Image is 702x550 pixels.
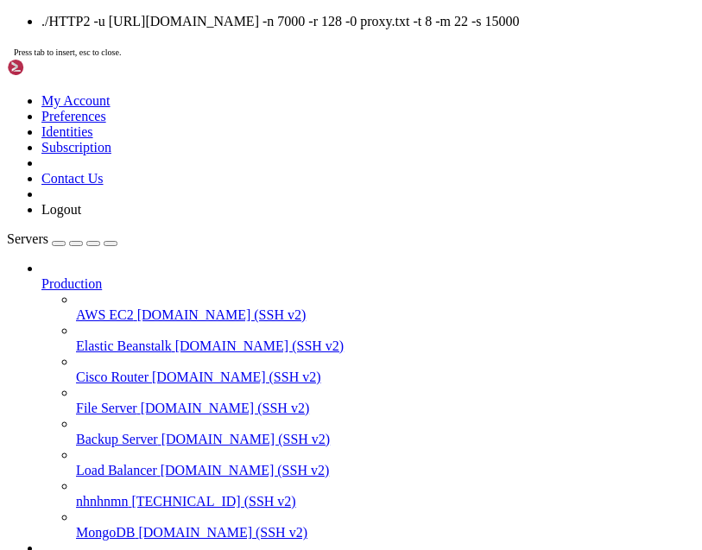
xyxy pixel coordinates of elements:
a: MongoDB [DOMAIN_NAME] (SSH v2) [76,525,695,541]
li: Elastic Beanstalk [DOMAIN_NAME] (SSH v2) [76,323,695,354]
li: File Server [DOMAIN_NAME] (SSH v2) [76,385,695,416]
x-row: * Strictly confined Kubernetes makes edge and IoT secure. Learn how MicroK8s [7,56,692,68]
a: Servers [7,231,117,246]
span: Load Balancer [76,463,157,477]
span: File Server [76,401,137,415]
x-row: Swap usage: 0% IPv6 address for ens3: [TECHNICAL_ID] [7,32,692,44]
a: Cisco Router [DOMAIN_NAME] (SSH v2) [76,370,695,385]
x-row: root@vm356638:~# ./HTTP2 -u [URL][DOMAIN_NAME] -n 7000 -r 128 -0 proxy.txt -t 8 -m 22 -s 15000 [7,241,692,253]
span: [TECHNICAL_ID] (SSH v2) [131,494,295,509]
span: AWS EC2 [76,307,134,322]
img: Shellngn [7,59,106,76]
x-row: root@vm356638:~# ulimit -n 100000 [7,229,692,241]
a: Production [41,276,695,292]
a: Preferences [41,109,106,123]
a: Load Balancer [DOMAIN_NAME] (SSH v2) [76,463,695,478]
li: Cisco Router [DOMAIN_NAME] (SSH v2) [76,354,695,385]
x-row: 0 updates can be applied immediately. [7,142,692,155]
span: Backup Server [76,432,158,446]
a: Elastic Beanstalk [DOMAIN_NAME] (SSH v2) [76,338,695,354]
x-row: Enable ESM Apps to receive additional future security updates. [7,167,692,179]
span: [DOMAIN_NAME] (SSH v2) [161,432,331,446]
div: (93, 19) [587,241,593,253]
span: [DOMAIN_NAME] (SSH v2) [175,338,345,353]
span: MongoDB [76,525,135,540]
a: Subscription [41,140,111,155]
a: Backup Server [DOMAIN_NAME] (SSH v2) [76,432,695,447]
span: [DOMAIN_NAME] (SSH v2) [141,401,310,415]
a: File Server [DOMAIN_NAME] (SSH v2) [76,401,695,416]
span: [DOMAIN_NAME] (SSH v2) [137,307,307,322]
span: nhnhnmn [76,494,128,509]
span: Servers [7,231,48,246]
span: [DOMAIN_NAME] (SSH v2) [161,463,330,477]
li: AWS EC2 [DOMAIN_NAME] (SSH v2) [76,292,695,323]
a: Identities [41,124,93,139]
span: Cisco Router [76,370,149,384]
x-row: just raised the bar for easy, resilient and secure K8s cluster deployment. [7,68,692,80]
x-row: Expanded Security Maintenance for Applications is not enabled. [7,117,692,130]
li: nhnhnmn [TECHNICAL_ID] (SSH v2) [76,478,695,509]
x-row: Memory usage: 1% IPv4 address for ens3: [TECHNICAL_ID] [7,19,692,31]
x-row: See [URL][DOMAIN_NAME] or run: sudo pro status [7,180,692,192]
a: nhnhnmn [TECHNICAL_ID] (SSH v2) [76,494,695,509]
li: MongoDB [DOMAIN_NAME] (SSH v2) [76,509,695,541]
x-row: [URL][DOMAIN_NAME] [7,93,692,105]
x-row: Last login: [DATE] from [TECHNICAL_ID] [7,216,692,228]
x-row: Usage of /: 0.9% of 492.06GB Users logged in: 1 [7,7,692,19]
a: Logout [41,202,81,217]
span: Production [41,276,102,291]
li: ./HTTP2 -u [URL][DOMAIN_NAME] -n 7000 -r 128 -0 proxy.txt -t 8 -m 22 -s 15000 [41,14,695,29]
span: Press tab to insert, esc to close. [14,47,121,57]
a: Contact Us [41,171,104,186]
a: AWS EC2 [DOMAIN_NAME] (SSH v2) [76,307,695,323]
li: Production [41,261,695,541]
span: [DOMAIN_NAME] (SSH v2) [138,525,307,540]
span: [DOMAIN_NAME] (SSH v2) [152,370,321,384]
li: Load Balancer [DOMAIN_NAME] (SSH v2) [76,447,695,478]
a: My Account [41,93,111,108]
span: Elastic Beanstalk [76,338,172,353]
li: Backup Server [DOMAIN_NAME] (SSH v2) [76,416,695,447]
